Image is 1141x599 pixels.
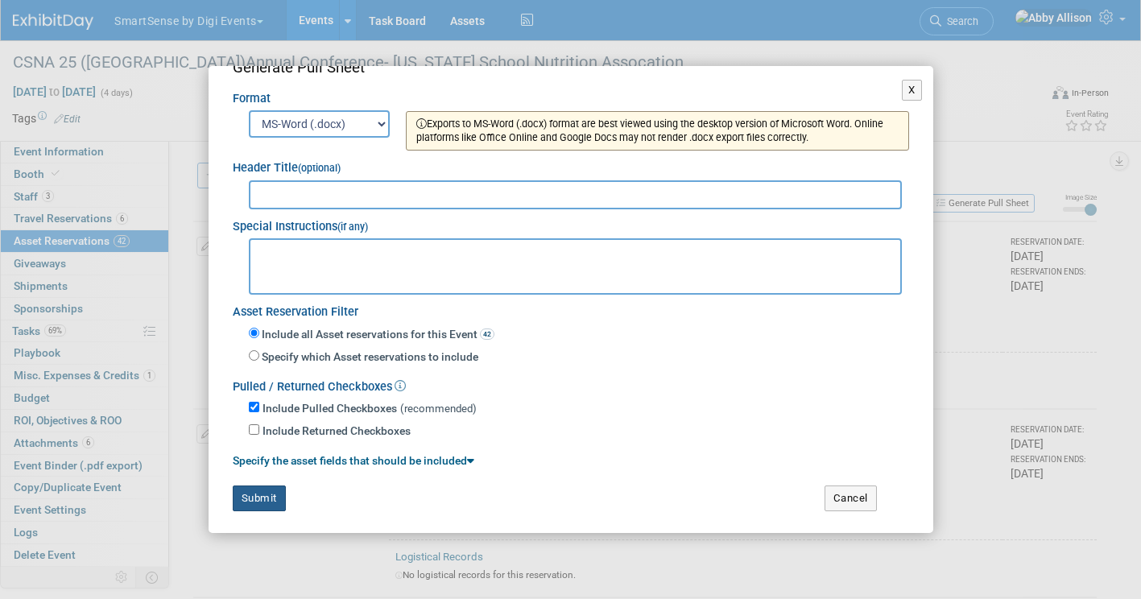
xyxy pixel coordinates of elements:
[233,295,909,321] div: Asset Reservation Filter
[263,401,397,417] label: Include Pulled Checkboxes
[233,151,909,177] div: Header Title
[406,111,909,150] div: Exports to MS-Word (.docx) format are best viewed using the desktop version of Microsoft Word. On...
[263,423,411,440] label: Include Returned Checkboxes
[233,57,909,79] div: Generate Pull Sheet
[298,163,341,174] small: (optional)
[480,328,494,340] span: 42
[233,79,909,108] div: Format
[825,485,877,511] button: Cancel
[259,327,494,343] label: Include all Asset reservations for this Event
[259,349,478,366] label: Specify which Asset reservations to include
[233,370,909,396] div: Pulled / Returned Checkboxes
[233,485,286,511] button: Submit
[902,80,922,101] button: X
[337,221,368,233] small: (if any)
[233,209,909,236] div: Special Instructions
[400,403,477,415] span: (recommended)
[233,454,474,467] a: Specify the asset fields that should be included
